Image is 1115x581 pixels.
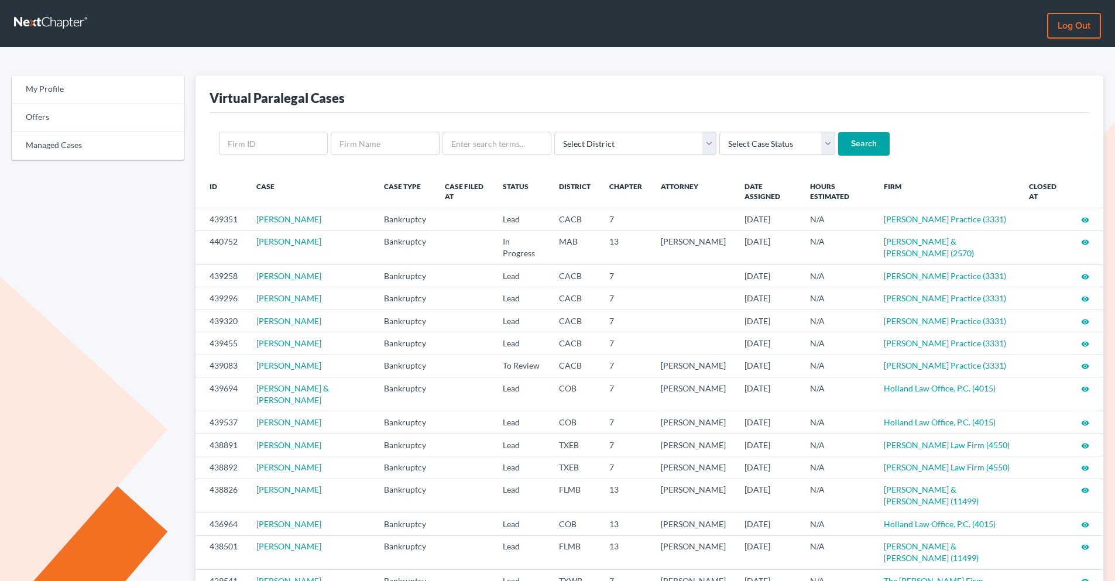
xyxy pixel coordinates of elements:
a: Holland Law Office, P.C. (4015) [884,383,996,393]
i: visibility [1081,295,1089,303]
td: Bankruptcy [375,513,435,535]
th: Closed at [1020,174,1072,208]
a: [PERSON_NAME] [256,519,321,529]
a: [PERSON_NAME] & [PERSON_NAME] (11499) [884,484,979,506]
td: FLMB [550,535,600,569]
a: visibility [1081,484,1089,494]
a: [PERSON_NAME] [256,417,321,427]
i: visibility [1081,486,1089,494]
a: visibility [1081,541,1089,551]
td: [PERSON_NAME] [651,355,735,377]
td: 7 [600,287,651,310]
td: N/A [801,377,874,411]
td: Bankruptcy [375,208,435,231]
i: visibility [1081,442,1089,450]
a: visibility [1081,360,1089,370]
td: Bankruptcy [375,355,435,377]
a: Log out [1047,13,1101,39]
a: visibility [1081,214,1089,224]
a: Holland Law Office, P.C. (4015) [884,417,996,427]
td: [DATE] [735,265,801,287]
a: visibility [1081,271,1089,281]
td: Lead [493,208,550,231]
a: Offers [12,104,184,132]
a: [PERSON_NAME] [256,293,321,303]
a: [PERSON_NAME] Law Firm (4550) [884,462,1010,472]
td: 7 [600,377,651,411]
th: District [550,174,600,208]
a: [PERSON_NAME] [256,440,321,450]
td: [PERSON_NAME] [651,513,735,535]
td: 438891 [195,434,247,456]
input: Firm Name [331,132,440,155]
td: N/A [801,287,874,310]
a: [PERSON_NAME] Practice (3331) [884,214,1006,224]
td: Bankruptcy [375,231,435,264]
td: FLMB [550,479,600,513]
th: Attorney [651,174,735,208]
td: 7 [600,411,651,434]
td: [DATE] [735,377,801,411]
td: 13 [600,535,651,569]
td: 438892 [195,456,247,479]
input: Search [838,132,890,156]
td: In Progress [493,231,550,264]
td: Bankruptcy [375,377,435,411]
th: Chapter [600,174,651,208]
td: 436964 [195,513,247,535]
td: 7 [600,332,651,355]
a: visibility [1081,293,1089,303]
td: Lead [493,411,550,434]
td: CACB [550,332,600,355]
td: 7 [600,265,651,287]
th: Case Filed At [435,174,493,208]
td: [DATE] [735,535,801,569]
td: Bankruptcy [375,411,435,434]
td: [PERSON_NAME] [651,479,735,513]
td: 440752 [195,231,247,264]
td: Bankruptcy [375,287,435,310]
i: visibility [1081,238,1089,246]
td: [PERSON_NAME] [651,377,735,411]
td: N/A [801,411,874,434]
a: visibility [1081,440,1089,450]
td: CACB [550,287,600,310]
a: [PERSON_NAME] [256,462,321,472]
td: N/A [801,265,874,287]
a: visibility [1081,316,1089,326]
td: [PERSON_NAME] [651,411,735,434]
i: visibility [1081,543,1089,551]
td: [PERSON_NAME] [651,434,735,456]
td: Bankruptcy [375,535,435,569]
a: [PERSON_NAME] Practice (3331) [884,293,1006,303]
td: 439694 [195,377,247,411]
td: N/A [801,355,874,377]
th: Case [247,174,375,208]
td: N/A [801,513,874,535]
td: MAB [550,231,600,264]
td: COB [550,411,600,434]
td: 438826 [195,479,247,513]
td: [DATE] [735,479,801,513]
td: [DATE] [735,332,801,355]
th: Case Type [375,174,435,208]
td: [DATE] [735,456,801,479]
td: [DATE] [735,287,801,310]
a: [PERSON_NAME] [256,271,321,281]
th: ID [195,174,247,208]
td: N/A [801,208,874,231]
a: [PERSON_NAME] [256,236,321,246]
a: [PERSON_NAME] & [PERSON_NAME] (11499) [884,541,979,563]
td: Bankruptcy [375,434,435,456]
td: Bankruptcy [375,479,435,513]
td: 13 [600,231,651,264]
a: My Profile [12,75,184,104]
td: TXEB [550,434,600,456]
td: N/A [801,535,874,569]
i: visibility [1081,340,1089,348]
td: Lead [493,434,550,456]
td: COB [550,377,600,411]
a: visibility [1081,519,1089,529]
a: [PERSON_NAME] & [PERSON_NAME] (2570) [884,236,974,258]
a: [PERSON_NAME] & [PERSON_NAME] [256,383,329,405]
